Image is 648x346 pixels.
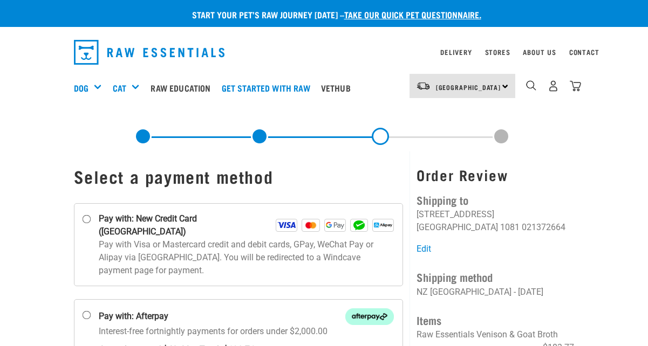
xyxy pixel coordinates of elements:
[318,66,359,109] a: Vethub
[417,268,574,285] h4: Shipping method
[344,12,481,17] a: take our quick pet questionnaire.
[417,222,520,232] li: [GEOGRAPHIC_DATA] 1081
[372,219,394,232] img: Alipay
[417,167,574,183] h3: Order Review
[99,212,276,238] strong: Pay with: New Credit Card ([GEOGRAPHIC_DATA])
[485,50,510,54] a: Stores
[74,40,225,65] img: Raw Essentials Logo
[350,219,369,232] img: WeChat
[99,238,394,277] p: Pay with Visa or Mastercard credit and debit cards, GPay, WeChat Pay or Alipay via [GEOGRAPHIC_DA...
[440,50,472,54] a: Delivery
[570,80,581,92] img: home-icon@2x.png
[526,80,536,91] img: home-icon-1@2x.png
[416,81,431,91] img: van-moving.png
[548,80,559,92] img: user.png
[74,81,88,94] a: Dog
[417,286,574,299] p: NZ [GEOGRAPHIC_DATA] - [DATE]
[113,81,126,94] a: Cat
[276,219,297,232] img: Visa
[436,85,501,89] span: [GEOGRAPHIC_DATA]
[65,36,583,69] nav: dropdown navigation
[74,167,404,186] h1: Select a payment method
[417,312,574,328] h4: Items
[219,66,318,109] a: Get started with Raw
[345,308,394,325] img: Afterpay
[417,329,558,340] span: Raw Essentials Venison & Goat Broth
[417,191,574,208] h4: Shipping to
[82,311,91,320] input: Pay with: Afterpay Afterpay Interest-free fortnightly payments for orders under $2,000.00 4 insta...
[523,50,556,54] a: About Us
[417,209,494,219] li: [STREET_ADDRESS]
[99,310,168,323] strong: Pay with: Afterpay
[569,50,599,54] a: Contact
[148,66,219,109] a: Raw Education
[82,215,91,224] input: Pay with: New Credit Card ([GEOGRAPHIC_DATA]) Visa Mastercard GPay WeChat Alipay Pay with Visa or...
[302,219,320,232] img: Mastercard
[324,219,346,232] img: GPay
[522,222,565,232] li: 021372664
[417,244,431,254] a: Edit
